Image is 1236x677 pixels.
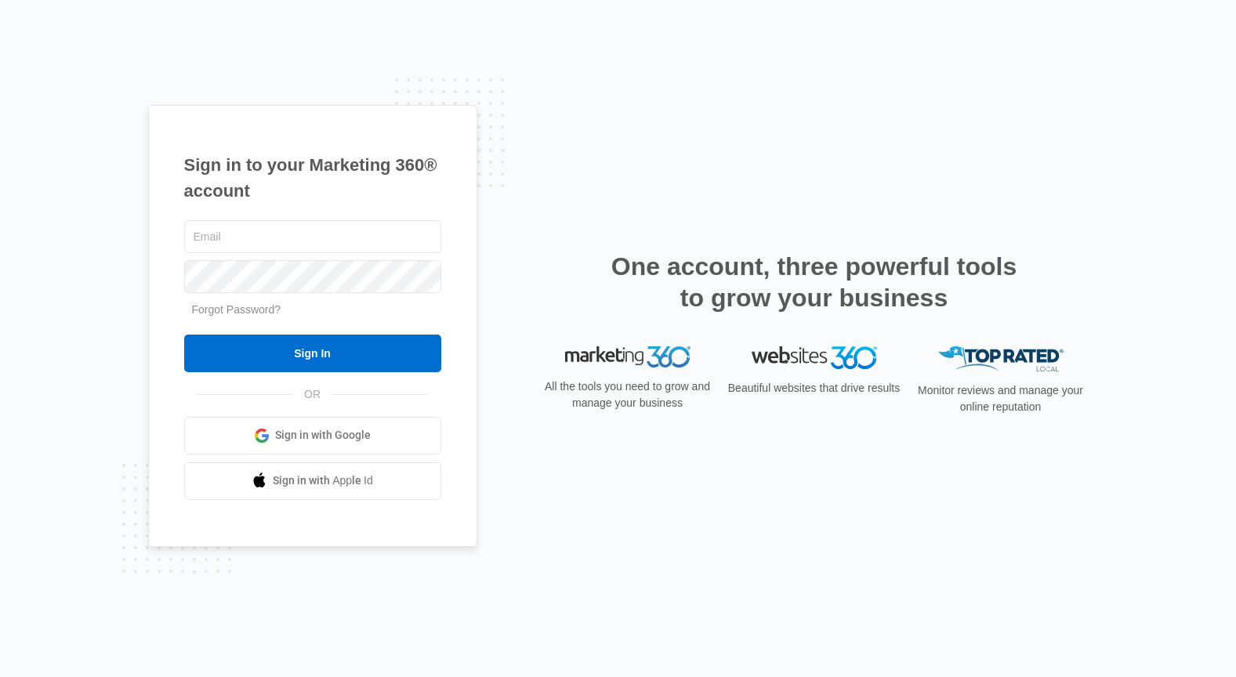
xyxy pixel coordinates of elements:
a: Sign in with Google [184,417,441,454]
p: Monitor reviews and manage your online reputation [913,382,1089,415]
p: Beautiful websites that drive results [727,380,902,396]
img: Top Rated Local [938,346,1064,372]
h2: One account, three powerful tools to grow your business [607,251,1022,313]
span: Sign in with Google [275,427,371,443]
span: OR [293,386,332,403]
span: Sign in with Apple Id [273,472,373,489]
p: All the tools you need to grow and manage your business [540,378,716,411]
img: Websites 360 [752,346,877,369]
h1: Sign in to your Marketing 360® account [184,152,441,204]
input: Sign In [184,335,441,372]
a: Forgot Password? [192,303,281,316]
input: Email [184,220,441,253]
a: Sign in with Apple Id [184,462,441,500]
img: Marketing 360 [565,346,690,368]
